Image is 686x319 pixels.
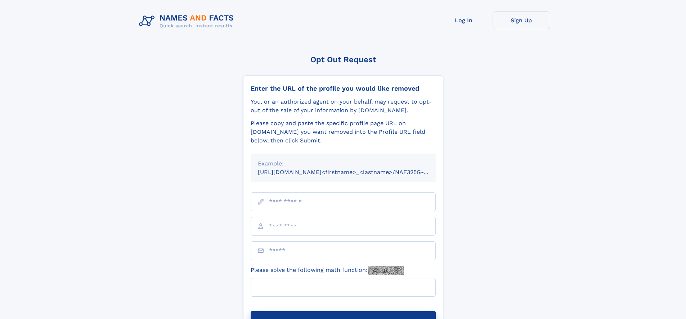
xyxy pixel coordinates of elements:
[258,159,429,168] div: Example:
[435,12,493,29] a: Log In
[136,12,240,31] img: Logo Names and Facts
[258,169,449,176] small: [URL][DOMAIN_NAME]<firstname>_<lastname>/NAF325G-xxxxxxxx
[251,266,404,275] label: Please solve the following math function:
[493,12,550,29] a: Sign Up
[243,55,443,64] div: Opt Out Request
[251,97,436,115] div: You, or an authorized agent on your behalf, may request to opt-out of the sale of your informatio...
[251,85,436,92] div: Enter the URL of the profile you would like removed
[251,119,436,145] div: Please copy and paste the specific profile page URL on [DOMAIN_NAME] you want removed into the Pr...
